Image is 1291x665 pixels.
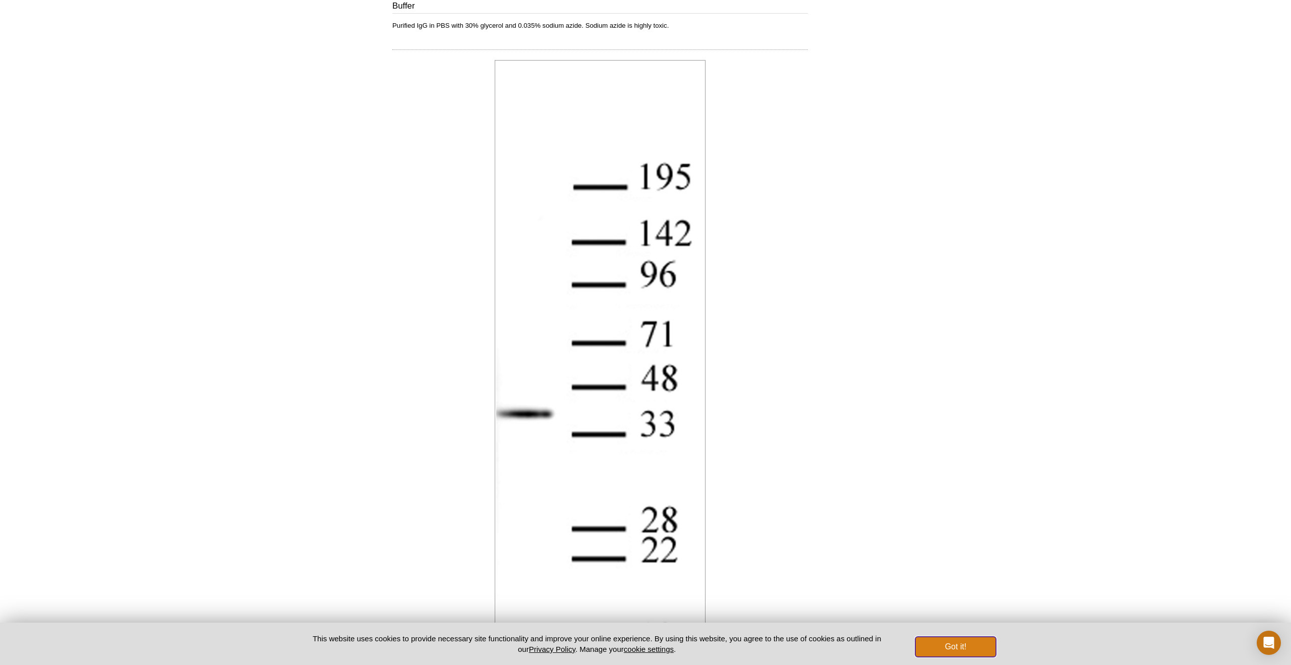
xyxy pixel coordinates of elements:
[624,645,674,653] button: cookie settings
[529,645,575,653] a: Privacy Policy
[392,21,808,30] p: Purified IgG in PBS with 30% glycerol and 0.035% sodium azide. Sodium azide is highly toxic.
[1257,631,1281,655] div: Open Intercom Messenger
[295,633,899,654] p: This website uses cookies to provide necessary site functionality and improve your online experie...
[915,637,996,657] button: Got it!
